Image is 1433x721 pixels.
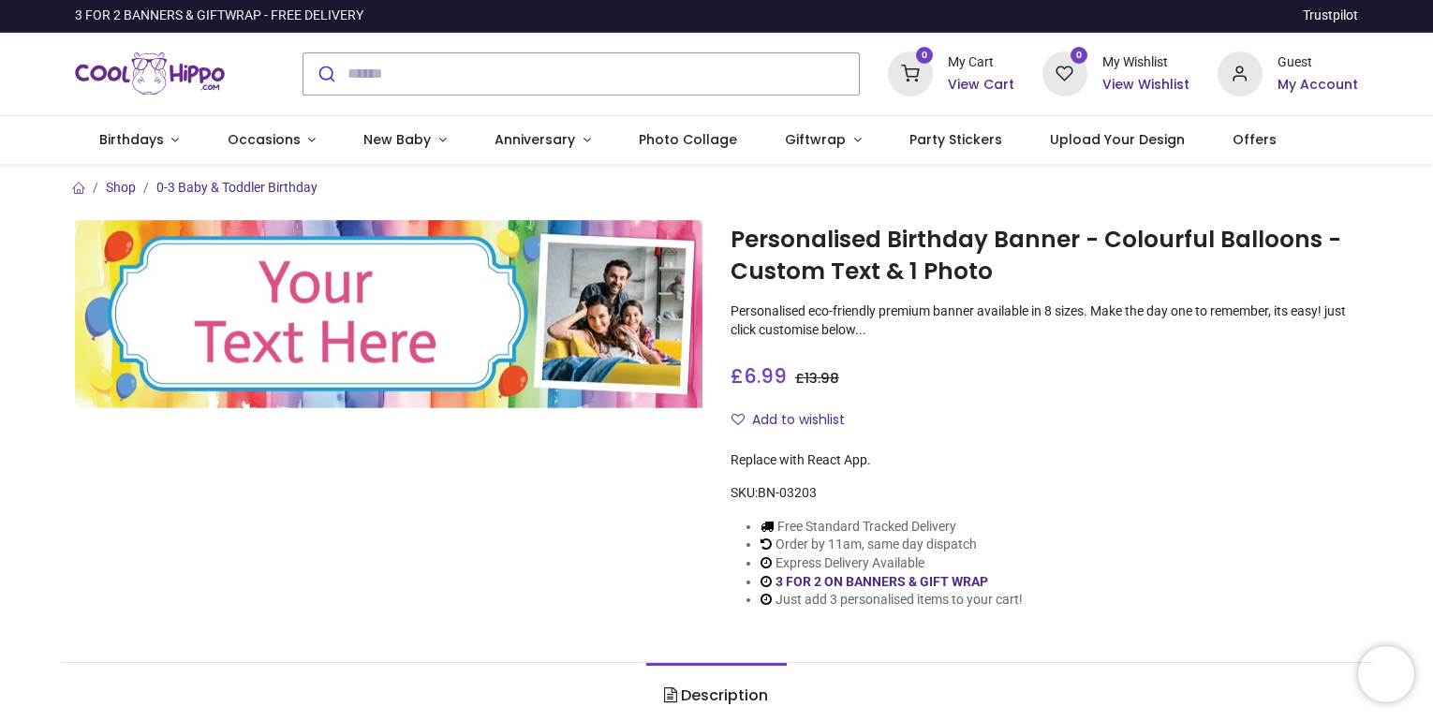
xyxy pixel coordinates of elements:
span: £ [795,369,839,388]
a: 0-3 Baby & Toddler Birthday [156,180,318,195]
a: Logo of Cool Hippo [75,48,225,100]
a: Shop [106,180,136,195]
i: Add to wishlist [731,413,745,426]
sup: 0 [1071,47,1088,65]
span: BN-03203 [758,485,817,500]
a: View Cart [948,76,1014,95]
a: Anniversary [470,116,614,165]
p: Personalised eco-friendly premium banner available in 8 sizes. Make the day one to remember, its ... [731,302,1358,339]
iframe: Brevo live chat [1358,646,1414,702]
span: Birthdays [99,130,164,149]
span: Occasions [228,130,301,149]
span: Party Stickers [909,130,1002,149]
a: Giftwrap [761,116,885,165]
a: Occasions [203,116,340,165]
span: £ [731,362,787,390]
span: Upload Your Design [1050,130,1185,149]
sup: 0 [916,47,934,65]
button: Submit [303,53,347,95]
span: 6.99 [744,362,787,390]
a: My Account [1278,76,1358,95]
a: Birthdays [75,116,203,165]
li: Express Delivery Available [761,554,1023,573]
span: Offers [1233,130,1277,149]
li: Just add 3 personalised items to your cart! [761,591,1023,610]
span: Photo Collage [639,130,737,149]
img: Personalised Birthday Banner - Colourful Balloons - Custom Text & 1 Photo [75,220,702,408]
li: Order by 11am, same day dispatch [761,536,1023,554]
span: Anniversary [495,130,575,149]
a: New Baby [340,116,471,165]
div: Guest [1278,53,1358,72]
div: My Wishlist [1102,53,1189,72]
a: Trustpilot [1303,7,1358,25]
span: 13.98 [805,369,839,388]
h1: Personalised Birthday Banner - Colourful Balloons - Custom Text & 1 Photo [731,224,1358,288]
a: View Wishlist [1102,76,1189,95]
a: 0 [888,65,933,80]
li: Free Standard Tracked Delivery [761,518,1023,537]
a: 0 [1042,65,1087,80]
button: Add to wishlistAdd to wishlist [731,405,861,436]
div: Replace with React App. [731,451,1358,470]
a: 3 FOR 2 ON BANNERS & GIFT WRAP [776,574,988,589]
img: Cool Hippo [75,48,225,100]
span: New Baby [363,130,431,149]
div: 3 FOR 2 BANNERS & GIFTWRAP - FREE DELIVERY [75,7,363,25]
span: Giftwrap [785,130,846,149]
div: SKU: [731,484,1358,503]
div: My Cart [948,53,1014,72]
